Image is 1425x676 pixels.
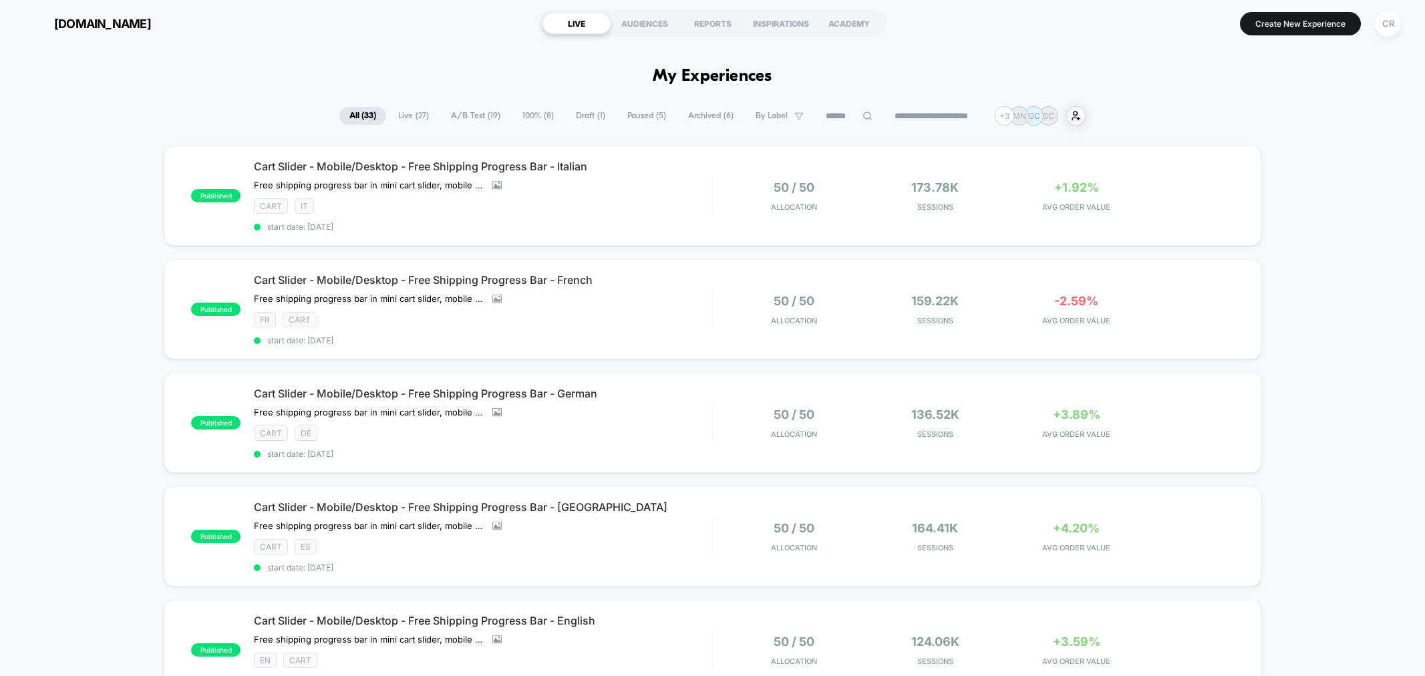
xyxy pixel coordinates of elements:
[774,635,814,649] span: 50 / 50
[911,180,959,194] span: 173.78k
[283,312,317,327] span: CART
[1009,657,1144,666] span: AVG ORDER VALUE
[512,107,564,125] span: 100% ( 8 )
[295,539,317,554] span: ES
[254,273,711,287] span: Cart Slider - Mobile/Desktop - Free Shipping Progress Bar - French
[254,449,711,459] span: start date: [DATE]
[295,426,317,441] span: DE
[339,107,386,125] span: All ( 33 )
[774,407,814,421] span: 50 / 50
[868,657,1003,666] span: Sessions
[1053,521,1100,535] span: +4.20%
[254,634,482,645] span: Free shipping progress bar in mini cart slider, mobile only
[774,180,814,194] span: 50 / 50
[254,222,711,232] span: start date: [DATE]
[254,500,711,514] span: Cart Slider - Mobile/Desktop - Free Shipping Progress Bar - [GEOGRAPHIC_DATA]
[254,180,482,190] span: Free shipping progress bar in mini cart slider, mobile only
[912,521,958,535] span: 164.41k
[1009,202,1144,212] span: AVG ORDER VALUE
[1375,11,1401,37] div: CR
[283,653,317,668] span: CART
[1054,294,1098,308] span: -2.59%
[771,316,817,325] span: Allocation
[254,520,482,531] span: Free shipping progress bar in mini cart slider, mobile only
[191,416,241,430] span: published
[911,635,959,649] span: 124.06k
[191,303,241,316] span: published
[254,312,276,327] span: FR
[295,198,314,214] span: IT
[191,189,241,202] span: published
[54,17,151,31] span: [DOMAIN_NAME]
[20,13,155,34] button: [DOMAIN_NAME]
[679,13,747,34] div: REPORTS
[1043,111,1054,121] p: SC
[254,539,288,554] span: CART
[1013,111,1026,121] p: MN
[254,198,288,214] span: CART
[868,316,1003,325] span: Sessions
[191,530,241,543] span: published
[747,13,815,34] div: INSPIRATIONS
[771,202,817,212] span: Allocation
[1053,635,1100,649] span: +3.59%
[756,111,788,121] span: By Label
[995,106,1014,126] div: + 3
[611,13,679,34] div: AUDIENCES
[254,293,482,304] span: Free shipping progress bar in mini cart slider, mobile only
[441,107,510,125] span: A/B Test ( 19 )
[774,294,814,308] span: 50 / 50
[254,407,482,417] span: Free shipping progress bar in mini cart slider, mobile only
[1240,12,1361,35] button: Create New Experience
[774,521,814,535] span: 50 / 50
[566,107,615,125] span: Draft ( 1 )
[617,107,676,125] span: Paused ( 5 )
[868,202,1003,212] span: Sessions
[254,160,711,173] span: Cart Slider - Mobile/Desktop - Free Shipping Progress Bar - Italian
[254,653,277,668] span: EN
[1371,10,1405,37] button: CR
[1054,180,1099,194] span: +1.92%
[191,643,241,657] span: published
[868,430,1003,439] span: Sessions
[254,614,711,627] span: Cart Slider - Mobile/Desktop - Free Shipping Progress Bar - English
[254,335,711,345] span: start date: [DATE]
[815,13,883,34] div: ACADEMY
[388,107,439,125] span: Live ( 27 )
[771,430,817,439] span: Allocation
[254,387,711,400] span: Cart Slider - Mobile/Desktop - Free Shipping Progress Bar - German
[678,107,744,125] span: Archived ( 6 )
[254,562,711,572] span: start date: [DATE]
[254,426,288,441] span: CART
[771,657,817,666] span: Allocation
[868,543,1003,552] span: Sessions
[1009,316,1144,325] span: AVG ORDER VALUE
[1009,430,1144,439] span: AVG ORDER VALUE
[1009,543,1144,552] span: AVG ORDER VALUE
[1053,407,1100,421] span: +3.89%
[771,543,817,552] span: Allocation
[542,13,611,34] div: LIVE
[911,294,959,308] span: 159.22k
[1028,111,1040,121] p: GC
[911,407,959,421] span: 136.52k
[653,67,772,86] h1: My Experiences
